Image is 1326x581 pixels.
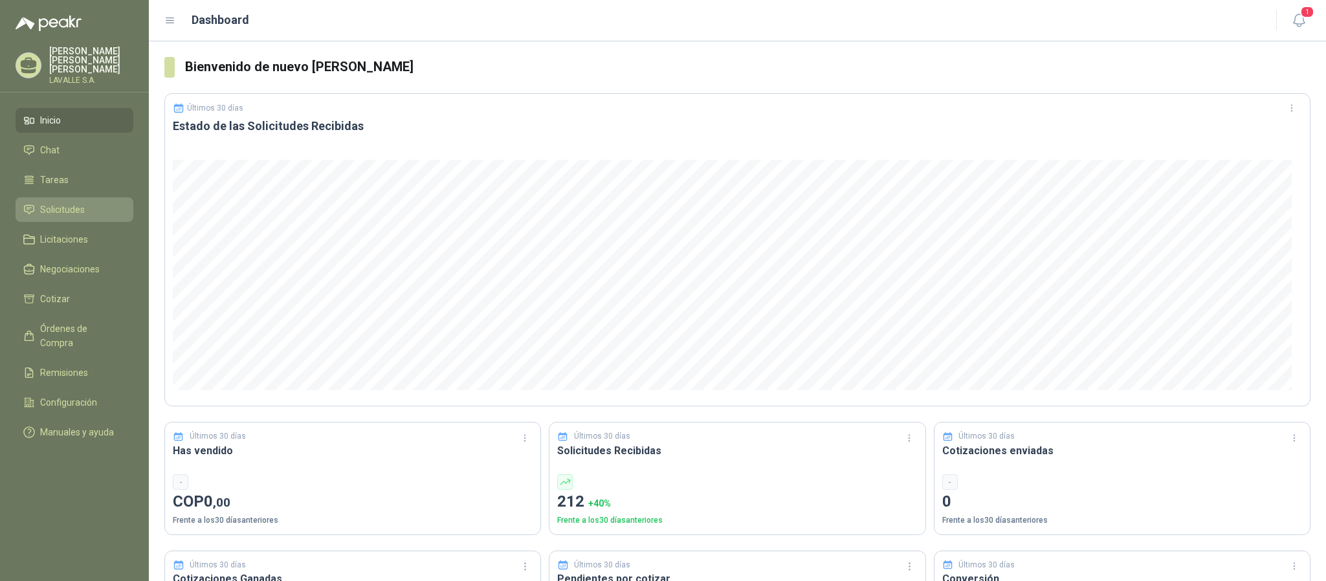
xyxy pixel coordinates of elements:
p: Últimos 30 días [958,430,1015,443]
h3: Bienvenido de nuevo [PERSON_NAME] [185,57,1310,77]
p: Frente a los 30 días anteriores [557,514,917,527]
a: Remisiones [16,360,133,385]
span: Licitaciones [40,232,88,247]
h3: Estado de las Solicitudes Recibidas [173,118,1302,134]
p: COP [173,490,533,514]
span: Remisiones [40,366,88,380]
span: Configuración [40,395,97,410]
span: ,00 [213,495,230,510]
h3: Cotizaciones enviadas [942,443,1302,459]
a: Solicitudes [16,197,133,222]
h3: Has vendido [173,443,533,459]
p: Últimos 30 días [958,559,1015,571]
a: Tareas [16,168,133,192]
span: Manuales y ayuda [40,425,114,439]
p: Últimos 30 días [190,559,246,571]
h3: Solicitudes Recibidas [557,443,917,459]
div: - [942,474,958,490]
p: Últimos 30 días [187,104,243,113]
button: 1 [1287,9,1310,32]
a: Manuales y ayuda [16,420,133,444]
span: Tareas [40,173,69,187]
p: 0 [942,490,1302,514]
span: Inicio [40,113,61,127]
a: Negociaciones [16,257,133,281]
p: Frente a los 30 días anteriores [942,514,1302,527]
p: Últimos 30 días [190,430,246,443]
a: Licitaciones [16,227,133,252]
span: Solicitudes [40,203,85,217]
a: Configuración [16,390,133,415]
p: 212 [557,490,917,514]
a: Órdenes de Compra [16,316,133,355]
a: Cotizar [16,287,133,311]
p: [PERSON_NAME] [PERSON_NAME] [PERSON_NAME] [49,47,133,74]
div: - [173,474,188,490]
p: Últimos 30 días [574,430,630,443]
a: Inicio [16,108,133,133]
p: Últimos 30 días [574,559,630,571]
h1: Dashboard [192,11,249,29]
p: LAVALLE S.A. [49,76,133,84]
span: + 40 % [588,498,611,509]
span: Negociaciones [40,262,100,276]
span: Órdenes de Compra [40,322,121,350]
span: Cotizar [40,292,70,306]
a: Chat [16,138,133,162]
img: Logo peakr [16,16,82,31]
span: 0 [204,492,230,510]
span: 1 [1300,6,1314,18]
p: Frente a los 30 días anteriores [173,514,533,527]
span: Chat [40,143,60,157]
